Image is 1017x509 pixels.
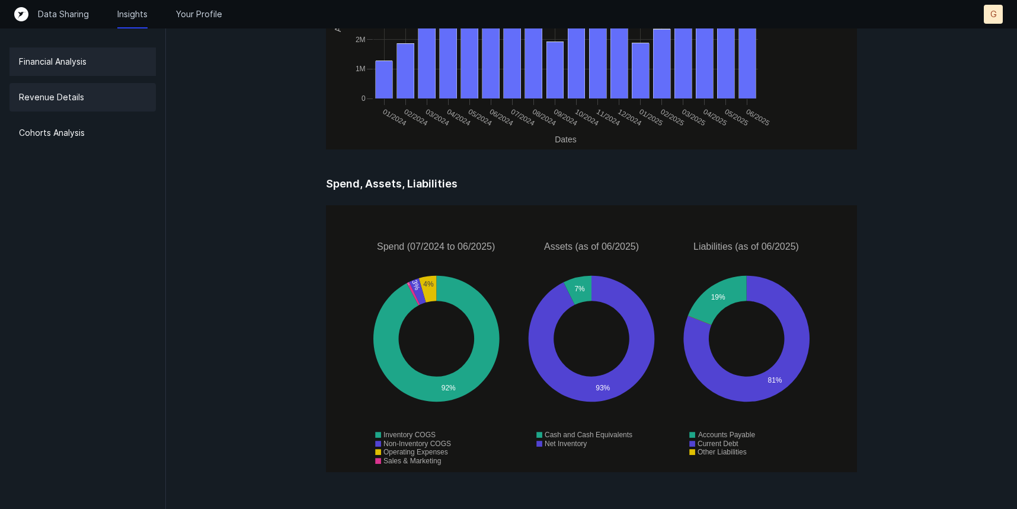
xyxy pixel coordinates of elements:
[9,119,156,147] a: Cohorts Analysis
[9,47,156,76] a: Financial Analysis
[38,8,89,20] a: Data Sharing
[19,126,85,140] p: Cohorts Analysis
[990,8,997,20] p: G
[19,90,84,104] p: Revenue Details
[117,8,148,20] a: Insights
[984,5,1003,24] button: G
[176,8,222,20] a: Your Profile
[19,55,87,69] p: Financial Analysis
[9,83,156,112] a: Revenue Details
[326,177,857,205] h5: Spend, Assets, Liabilities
